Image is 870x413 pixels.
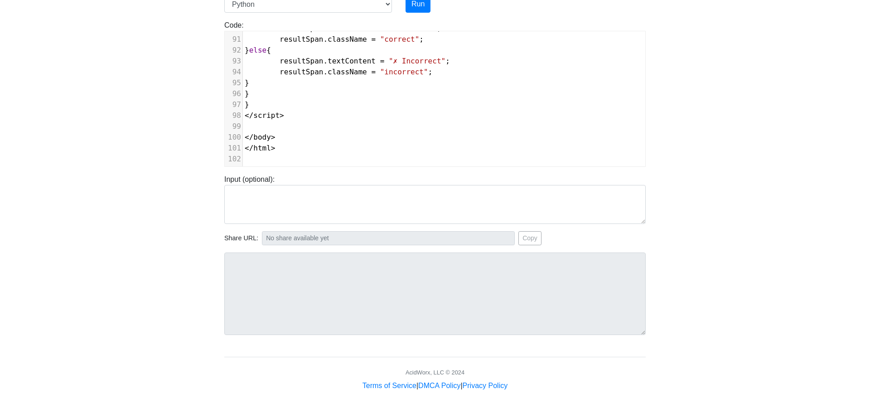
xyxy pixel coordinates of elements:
span: > [271,144,275,152]
div: 98 [225,110,242,121]
div: 94 [225,67,242,78]
div: | | [362,380,507,391]
div: 91 [225,34,242,45]
div: 95 [225,78,242,88]
div: AcidWorx, LLC © 2024 [406,368,464,377]
span: resultSpan [280,57,323,65]
span: > [271,133,275,141]
span: else [249,46,267,54]
a: Terms of Service [362,382,416,389]
div: Code: [217,20,652,167]
input: No share available yet [262,231,515,245]
a: DMCA Policy [418,382,460,389]
span: resultSpan [280,35,323,44]
span: . ; [245,57,450,65]
span: > [280,111,284,120]
div: 99 [225,121,242,132]
span: body [253,133,271,141]
span: </ [245,133,253,141]
span: Share URL: [224,233,258,243]
span: . ; [245,35,424,44]
div: 96 [225,88,242,99]
div: Input (optional): [217,174,652,224]
div: 102 [225,154,242,165]
span: } [245,89,249,98]
span: = [371,68,376,76]
span: </ [245,111,253,120]
span: } [245,78,249,87]
div: 92 [225,45,242,56]
span: html [253,144,271,152]
span: = [380,57,385,65]
span: "incorrect" [380,68,428,76]
div: 101 [225,143,242,154]
span: } { [245,46,271,54]
span: script [253,111,280,120]
div: 97 [225,99,242,110]
span: } [245,100,249,109]
span: . ; [245,68,432,76]
span: className [328,68,367,76]
a: Privacy Policy [463,382,508,389]
div: 100 [225,132,242,143]
span: "✗ Incorrect" [389,57,445,65]
span: resultSpan [280,68,323,76]
button: Copy [518,231,541,245]
span: textContent [328,57,376,65]
span: className [328,35,367,44]
div: 93 [225,56,242,67]
span: = [371,35,376,44]
span: </ [245,144,253,152]
span: "correct" [380,35,420,44]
